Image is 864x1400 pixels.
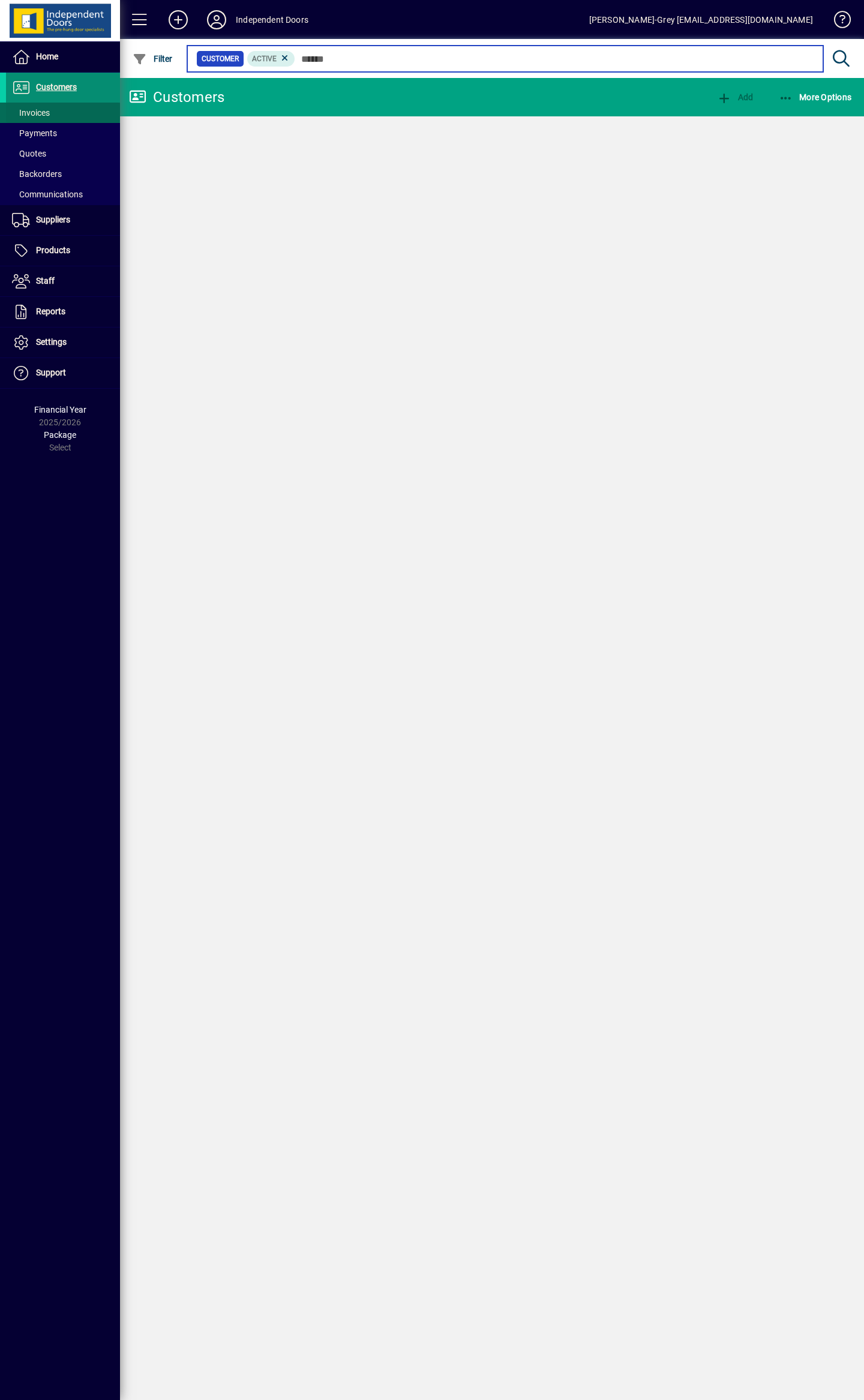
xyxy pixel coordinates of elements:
a: Home [6,42,120,72]
div: Customers [129,88,224,107]
span: Package [44,430,76,440]
span: Payments [12,128,57,138]
a: Settings [6,328,120,357]
span: Add [717,92,753,102]
span: Active [252,55,277,63]
span: Filter [133,54,173,64]
button: Filter [130,48,176,70]
a: Communications [6,184,120,205]
a: Support [6,358,120,388]
span: Invoices [12,108,50,118]
div: Independent Doors [236,10,308,29]
a: Knowledge Base [825,2,849,41]
a: Staff [6,266,120,296]
span: Products [36,245,70,255]
button: More Options [776,86,855,108]
mat-chip: Activation Status: Active [247,51,295,67]
span: Financial Year [34,405,86,414]
a: Products [6,236,120,266]
span: Backorders [12,169,62,179]
button: Add [714,86,756,108]
a: Reports [6,297,120,327]
span: Reports [36,307,65,316]
a: Payments [6,123,120,143]
span: Home [36,52,58,61]
button: Profile [197,9,236,31]
span: Communications [12,190,83,199]
span: Customers [36,82,77,92]
a: Invoices [6,103,120,123]
span: Settings [36,337,67,347]
span: Customer [202,53,239,65]
button: Add [159,9,197,31]
span: Staff [36,276,55,286]
span: Quotes [12,149,46,158]
span: More Options [779,92,852,102]
a: Backorders [6,164,120,184]
a: Suppliers [6,205,120,235]
div: [PERSON_NAME]-Grey [EMAIL_ADDRESS][DOMAIN_NAME] [589,10,813,29]
span: Support [36,368,66,377]
span: Suppliers [36,215,70,224]
a: Quotes [6,143,120,164]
